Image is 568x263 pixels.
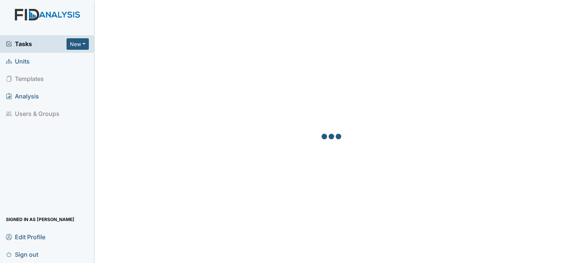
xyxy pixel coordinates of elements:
[6,249,38,260] span: Sign out
[6,39,67,48] a: Tasks
[6,91,39,102] span: Analysis
[6,214,74,225] span: Signed in as [PERSON_NAME]
[6,56,30,67] span: Units
[67,38,89,50] button: New
[6,231,45,243] span: Edit Profile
